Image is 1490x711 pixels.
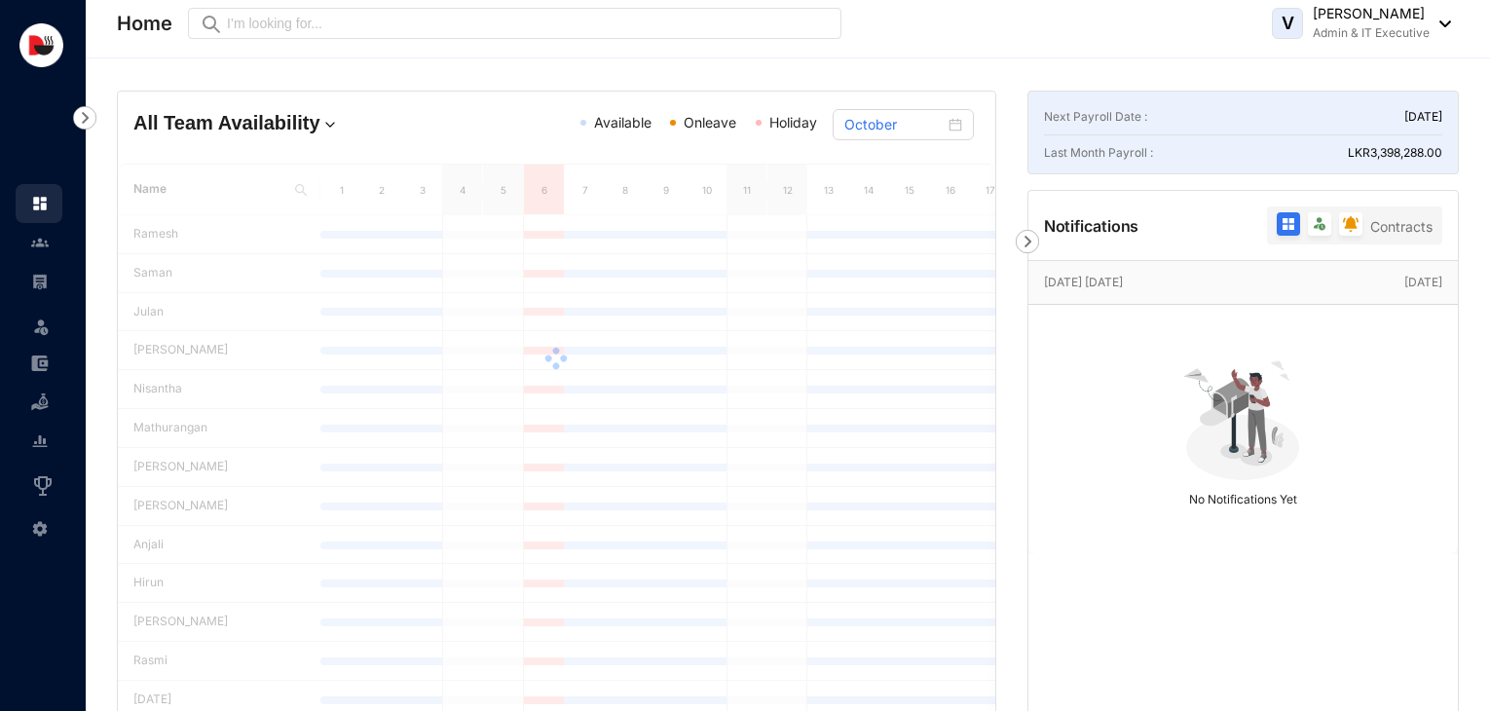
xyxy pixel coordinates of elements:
p: Home [117,10,172,37]
input: I’m looking for... [227,13,830,34]
img: dropdown.780994ddfa97fca24b89f58b1de131fa.svg [320,115,340,134]
p: [PERSON_NAME] [1313,4,1430,23]
span: Onleave [684,114,736,131]
span: Available [594,114,652,131]
p: [DATE] [DATE] [1044,273,1404,292]
li: Contacts [16,223,62,262]
img: expense-unselected.2edcf0507c847f3e9e96.svg [31,355,49,372]
h4: All Team Availability [133,109,415,136]
p: LKR 3,398,288.00 [1348,143,1442,163]
p: Admin & IT Executive [1313,23,1430,43]
p: Next Payroll Date : [1044,107,1147,127]
p: [DATE] [1404,273,1442,292]
span: Holiday [769,114,817,131]
img: filter-all-active.b2ddab8b6ac4e993c5f19a95c6f397f4.svg [1281,216,1296,232]
img: settings-unselected.1febfda315e6e19643a1.svg [31,520,49,538]
img: dropdown-black.8e83cc76930a90b1a4fdb6d089b7bf3a.svg [1430,20,1451,27]
li: Payroll [16,262,62,301]
img: nav-icon-right.af6afadce00d159da59955279c43614e.svg [1016,230,1039,253]
div: [DATE] [DATE][DATE] [1028,261,1458,304]
img: home.c6720e0a13eba0172344.svg [31,195,49,212]
span: V [1282,15,1294,32]
img: logo [19,23,63,67]
img: no-notification-yet.99f61bb71409b19b567a5111f7a484a1.svg [1175,350,1310,484]
p: No Notifications Yet [1044,484,1442,509]
img: filter-reminder.7bd594460dfc183a5d70274ebda095bc.svg [1343,216,1359,232]
img: report-unselected.e6a6b4230fc7da01f883.svg [31,432,49,450]
img: award_outlined.f30b2bda3bf6ea1bf3dd.svg [31,474,55,498]
p: Notifications [1044,214,1139,238]
img: loan-unselected.d74d20a04637f2d15ab5.svg [31,393,49,411]
li: Expenses [16,344,62,383]
img: people-unselected.118708e94b43a90eceab.svg [31,234,49,251]
p: Last Month Payroll : [1044,143,1153,163]
span: Contracts [1370,218,1433,235]
li: Home [16,184,62,223]
input: Select month [844,114,944,135]
li: Loan [16,383,62,422]
p: [DATE] [1404,107,1442,127]
li: Reports [16,422,62,461]
img: leave-unselected.2934df6273408c3f84d9.svg [31,317,51,336]
img: filter-leave.335d97c0ea4a0c612d9facb82607b77b.svg [1312,216,1327,232]
img: nav-icon-right.af6afadce00d159da59955279c43614e.svg [73,106,96,130]
img: payroll-unselected.b590312f920e76f0c668.svg [31,273,49,290]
